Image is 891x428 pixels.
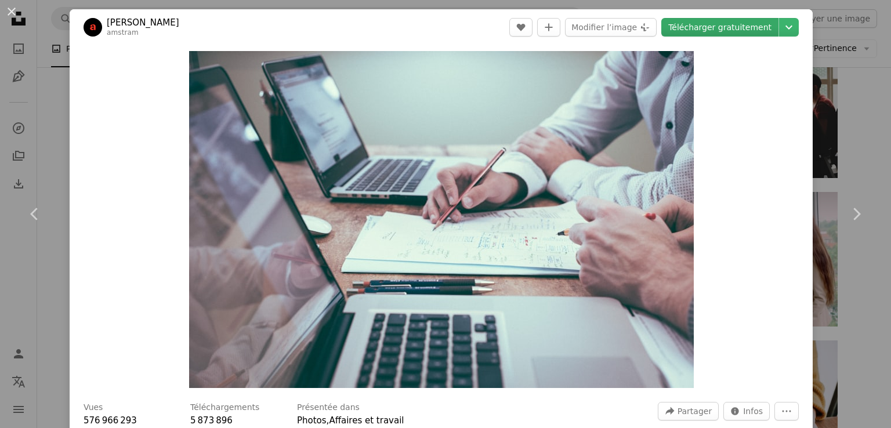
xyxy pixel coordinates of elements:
[189,51,694,388] img: Personne tenant un crayon près d’un ordinateur portable
[297,415,327,426] a: Photos
[537,18,560,37] button: Ajouter à la collection
[189,51,694,388] button: Zoom sur cette image
[509,18,533,37] button: J’aime
[821,158,891,270] a: Suivant
[743,402,763,420] span: Infos
[297,402,360,414] h3: Présentée dans
[329,415,404,426] a: Affaires et travail
[84,402,103,414] h3: Vues
[678,402,712,420] span: Partager
[774,402,799,420] button: Plus d’actions
[190,402,259,414] h3: Téléchargements
[565,18,657,37] button: Modifier l’image
[779,18,799,37] button: Choisissez la taille de téléchargement
[107,28,139,37] a: amstram
[327,415,329,426] span: ,
[84,18,102,37] img: Accéder au profil de Scott Graham
[658,402,719,420] button: Partager cette image
[661,18,778,37] a: Télécharger gratuitement
[84,415,137,426] span: 576 966 293
[190,415,233,426] span: 5 873 896
[723,402,770,420] button: Statistiques de cette image
[107,17,179,28] a: [PERSON_NAME]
